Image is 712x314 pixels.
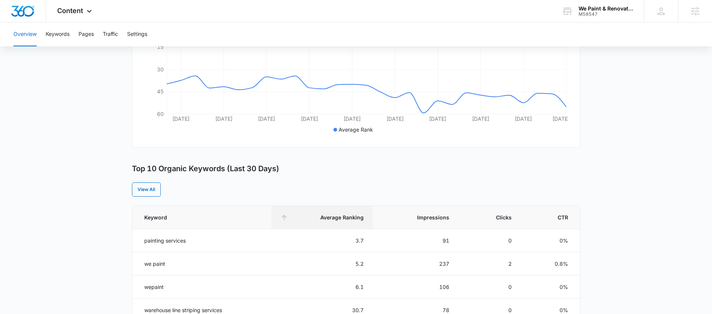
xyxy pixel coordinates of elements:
span: Impressions [392,213,449,221]
span: Keyword [144,213,252,221]
td: 0% [521,275,580,299]
img: website_grey.svg [12,19,18,25]
span: Average Rank [339,126,373,133]
tspan: [DATE] [172,116,189,122]
tspan: 30 [157,66,164,73]
div: account name [579,6,633,12]
tspan: [DATE] [386,116,403,122]
span: Clicks [478,213,512,221]
tspan: 45 [157,88,164,95]
h3: Top 10 Organic Keywords (Last 30 Days) [132,164,279,173]
img: logo_orange.svg [12,12,18,18]
td: wepaint [132,275,271,299]
td: 6.1 [271,275,373,299]
button: Keywords [46,22,70,46]
tspan: [DATE] [258,116,275,122]
button: Traffic [103,22,118,46]
div: v 4.0.25 [21,12,37,18]
span: Average Ranking [291,213,364,221]
img: tab_keywords_by_traffic_grey.svg [74,43,80,49]
tspan: [DATE] [429,116,446,122]
td: 2 [458,252,521,275]
span: CTR [540,213,568,221]
img: tab_domain_overview_orange.svg [20,43,26,49]
div: account id [579,12,633,17]
tspan: [DATE] [515,116,532,122]
td: 5.2 [271,252,373,275]
div: Domain: [DOMAIN_NAME] [19,19,82,25]
div: Keywords by Traffic [83,44,126,49]
tspan: [DATE] [343,116,361,122]
td: 0.8% [521,252,580,275]
span: Content [57,7,83,15]
td: we paint [132,252,271,275]
button: Pages [78,22,94,46]
tspan: [DATE] [215,116,232,122]
a: View All [132,182,161,197]
td: 106 [373,275,458,299]
td: 91 [373,229,458,252]
tspan: [DATE] [472,116,489,122]
td: 3.7 [271,229,373,252]
button: Settings [127,22,147,46]
tspan: 15 [157,44,164,50]
td: 237 [373,252,458,275]
tspan: [DATE] [300,116,318,122]
td: 0 [458,275,521,299]
tspan: 60 [157,111,164,117]
td: 0% [521,229,580,252]
div: Domain Overview [28,44,67,49]
td: painting services [132,229,271,252]
tspan: [DATE] [552,116,569,122]
td: 0 [458,229,521,252]
button: Overview [13,22,37,46]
